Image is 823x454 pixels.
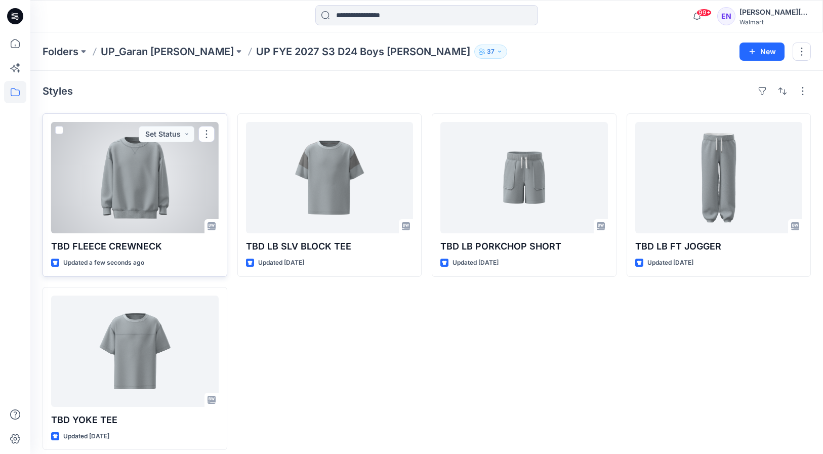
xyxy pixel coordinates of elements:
div: Walmart [739,18,810,26]
p: Updated [DATE] [258,258,304,268]
div: [PERSON_NAME][DATE] [739,6,810,18]
button: 37 [474,45,507,59]
h4: Styles [43,85,73,97]
a: TBD YOKE TEE [51,296,219,407]
p: UP FYE 2027 S3 D24 Boys [PERSON_NAME] [256,45,470,59]
p: TBD YOKE TEE [51,413,219,427]
p: Updated [DATE] [647,258,693,268]
button: New [739,43,785,61]
p: TBD FLEECE CREWNECK [51,239,219,254]
p: 37 [487,46,495,57]
p: Updated a few seconds ago [63,258,144,268]
a: TBD LB SLV BLOCK TEE [246,122,414,233]
p: Updated [DATE] [452,258,499,268]
a: TBD FLEECE CREWNECK [51,122,219,233]
a: UP_Garan [PERSON_NAME] [101,45,234,59]
p: Updated [DATE] [63,431,109,442]
span: 99+ [696,9,712,17]
p: TBD LB FT JOGGER [635,239,803,254]
p: TBD LB PORKCHOP SHORT [440,239,608,254]
p: TBD LB SLV BLOCK TEE [246,239,414,254]
div: EN [717,7,735,25]
a: TBD LB FT JOGGER [635,122,803,233]
a: Folders [43,45,78,59]
a: TBD LB PORKCHOP SHORT [440,122,608,233]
